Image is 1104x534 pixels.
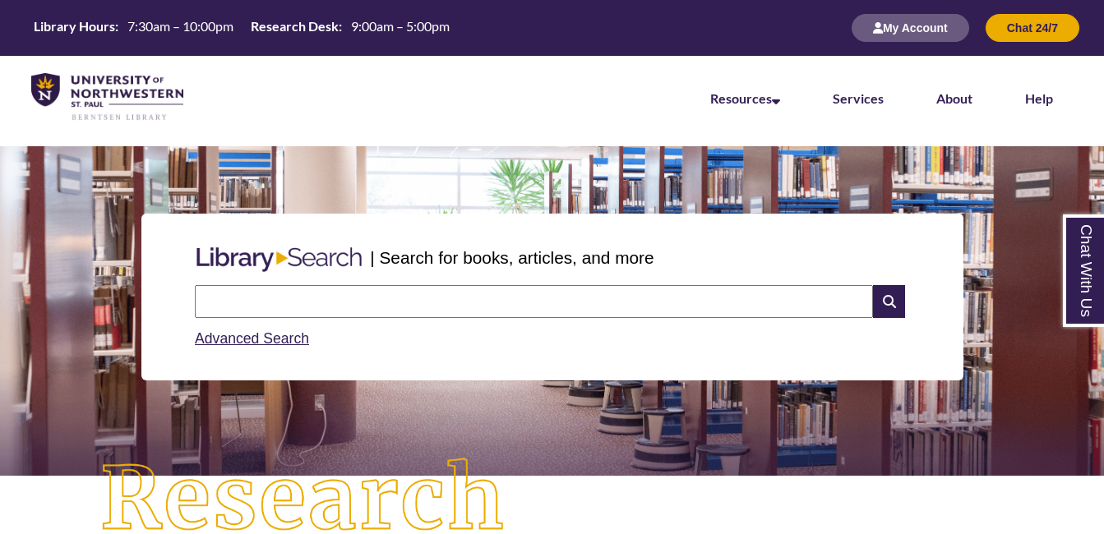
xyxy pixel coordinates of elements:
a: About [936,90,972,106]
table: Hours Today [27,17,456,38]
th: Library Hours: [27,17,121,35]
a: Resources [710,90,780,106]
a: My Account [852,21,969,35]
span: 7:30am – 10:00pm [127,18,233,34]
img: UNWSP Library Logo [31,73,183,122]
span: 9:00am – 5:00pm [351,18,450,34]
button: My Account [852,14,969,42]
a: Chat 24/7 [986,21,1079,35]
button: Chat 24/7 [986,14,1079,42]
a: Services [833,90,884,106]
th: Research Desk: [244,17,344,35]
a: Advanced Search [195,330,309,347]
p: | Search for books, articles, and more [370,245,654,270]
img: Libary Search [188,241,370,279]
a: Help [1025,90,1053,106]
i: Search [873,285,904,318]
a: Hours Today [27,17,456,39]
